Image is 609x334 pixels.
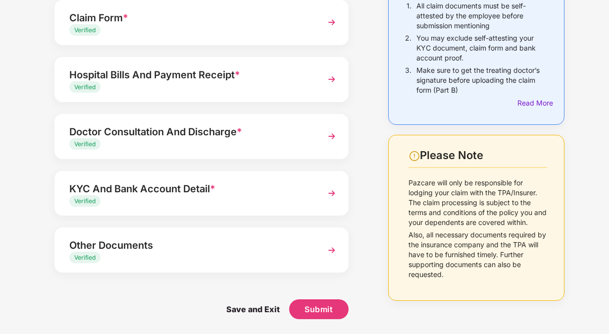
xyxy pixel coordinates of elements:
[304,304,333,315] span: Submit
[69,124,311,140] div: Doctor Consultation And Discharge
[323,241,341,259] img: svg+xml;base64,PHN2ZyBpZD0iTmV4dCIgeG1sbnM9Imh0dHA6Ly93d3cudzMub3JnLzIwMDAvc3ZnIiB3aWR0aD0iMzYiIG...
[289,299,349,319] button: Submit
[420,149,547,162] div: Please Note
[517,98,547,109] div: Read More
[74,26,96,34] span: Verified
[405,65,411,95] p: 3.
[74,197,96,205] span: Verified
[408,178,547,227] p: Pazcare will only be responsible for lodging your claim with the TPA/Insurer. The claim processin...
[69,237,311,253] div: Other Documents
[408,230,547,279] p: Also, all necessary documents required by the insurance company and the TPA will have to be furni...
[323,127,341,145] img: svg+xml;base64,PHN2ZyBpZD0iTmV4dCIgeG1sbnM9Imh0dHA6Ly93d3cudzMub3JnLzIwMDAvc3ZnIiB3aWR0aD0iMzYiIG...
[408,150,420,162] img: svg+xml;base64,PHN2ZyBpZD0iV2FybmluZ18tXzI0eDI0IiBkYXRhLW5hbWU9Ildhcm5pbmcgLSAyNHgyNCIgeG1sbnM9Im...
[323,184,341,202] img: svg+xml;base64,PHN2ZyBpZD0iTmV4dCIgeG1sbnM9Imh0dHA6Ly93d3cudzMub3JnLzIwMDAvc3ZnIiB3aWR0aD0iMzYiIG...
[69,181,311,197] div: KYC And Bank Account Detail
[216,299,290,319] span: Save and Exit
[406,1,411,31] p: 1.
[74,140,96,148] span: Verified
[323,70,341,88] img: svg+xml;base64,PHN2ZyBpZD0iTmV4dCIgeG1sbnM9Imh0dHA6Ly93d3cudzMub3JnLzIwMDAvc3ZnIiB3aWR0aD0iMzYiIG...
[74,83,96,91] span: Verified
[74,254,96,261] span: Verified
[416,33,547,63] p: You may exclude self-attesting your KYC document, claim form and bank account proof.
[416,1,547,31] p: All claim documents must be self-attested by the employee before submission mentioning
[323,13,341,31] img: svg+xml;base64,PHN2ZyBpZD0iTmV4dCIgeG1sbnM9Imh0dHA6Ly93d3cudzMub3JnLzIwMDAvc3ZnIiB3aWR0aD0iMzYiIG...
[69,67,311,83] div: Hospital Bills And Payment Receipt
[405,33,411,63] p: 2.
[416,65,547,95] p: Make sure to get the treating doctor’s signature before uploading the claim form (Part B)
[69,10,311,26] div: Claim Form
